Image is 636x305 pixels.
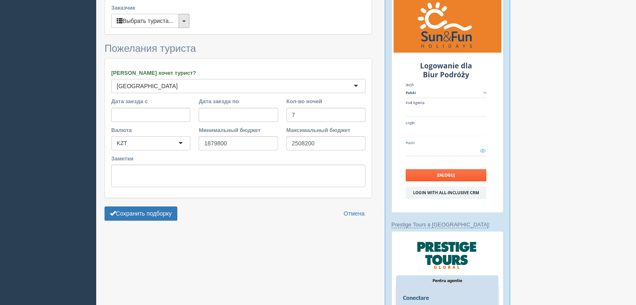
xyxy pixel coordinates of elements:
button: Выбрать туриста... [111,14,179,28]
a: Отмена [338,206,370,221]
label: Дата заезда по [199,97,278,105]
button: Сохранить подборку [105,206,177,221]
input: 7-10 или 7,10,14 [286,108,365,122]
label: Заказчик [111,4,365,12]
label: [PERSON_NAME] хочет турист? [111,69,365,77]
span: Пожелания туриста [105,43,196,54]
div: [GEOGRAPHIC_DATA] [117,82,178,90]
a: Prestige Tours в [GEOGRAPHIC_DATA] [391,221,488,228]
label: Минимальный бюджет [199,126,278,134]
div: KZT [117,139,127,147]
label: Валюта [111,126,190,134]
label: Дата заезда с [111,97,190,105]
label: Заметки [111,155,365,163]
p: : [391,221,503,229]
label: Кол-во ночей [286,97,365,105]
label: Максимальный бюджет [286,126,365,134]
